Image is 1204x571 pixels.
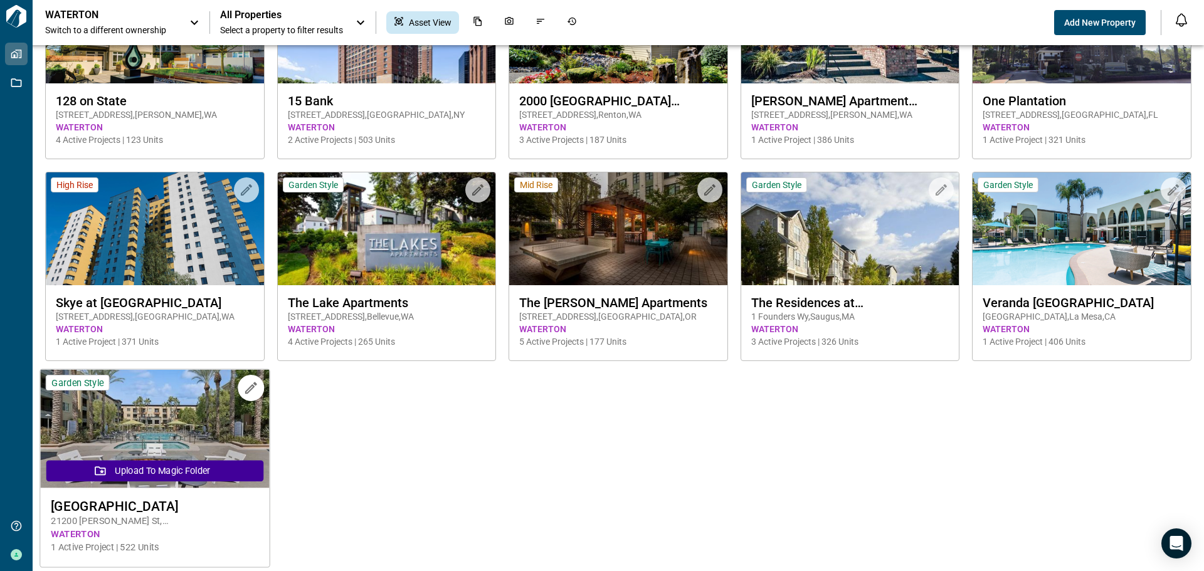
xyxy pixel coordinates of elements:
span: Asset View [409,16,451,29]
span: 3 Active Projects | 326 Units [751,335,949,348]
span: Garden Style [983,179,1033,191]
span: Skye at [GEOGRAPHIC_DATA] [56,295,254,310]
span: Add New Property [1064,16,1136,29]
span: 4 Active Projects | 265 Units [288,335,486,348]
div: Documents [465,11,490,34]
span: Garden Style [288,179,338,191]
span: One Plantation [983,93,1181,108]
span: 1 Active Project | 321 Units [983,134,1181,146]
span: The Residences at [PERSON_NAME][GEOGRAPHIC_DATA] [751,295,949,310]
div: Open Intercom Messenger [1161,528,1191,558]
span: WATERTON [751,121,949,134]
span: 21200 [PERSON_NAME] St , [GEOGRAPHIC_DATA] , CA [51,515,258,528]
span: WATERTON [288,121,486,134]
span: [GEOGRAPHIC_DATA] [51,498,258,514]
span: [STREET_ADDRESS] , [GEOGRAPHIC_DATA] , WA [56,310,254,323]
span: [STREET_ADDRESS] , [PERSON_NAME] , WA [751,108,949,121]
span: 5 Active Projects | 177 Units [519,335,717,348]
span: 128 on State [56,93,254,108]
span: WATERTON [983,323,1181,335]
button: Open notification feed [1171,10,1191,30]
span: Veranda [GEOGRAPHIC_DATA] [983,295,1181,310]
span: [GEOGRAPHIC_DATA] , La Mesa , CA [983,310,1181,323]
span: WATERTON [751,323,949,335]
img: property-asset [46,172,264,285]
span: Garden Style [752,179,801,191]
span: WATERTON [519,323,717,335]
img: property-asset [40,370,269,488]
span: 1 Active Project | 386 Units [751,134,949,146]
img: property-asset [741,172,959,285]
span: Switch to a different ownership [45,24,177,36]
span: 1 Active Project | 406 Units [983,335,1181,348]
span: High Rise [56,179,93,191]
span: [STREET_ADDRESS] , [GEOGRAPHIC_DATA] , NY [288,108,486,121]
span: 1 Founders Wy , Saugus , MA [751,310,949,323]
span: WATERTON [56,323,254,335]
span: [STREET_ADDRESS] , [GEOGRAPHIC_DATA] , FL [983,108,1181,121]
span: The Lake Apartments [288,295,486,310]
span: [STREET_ADDRESS] , Bellevue , WA [288,310,486,323]
div: Issues & Info [528,11,553,34]
span: The [PERSON_NAME] Apartments [519,295,717,310]
span: [STREET_ADDRESS] , Renton , WA [519,108,717,121]
span: WATERTON [288,323,486,335]
span: 3 Active Projects | 187 Units [519,134,717,146]
span: All Properties [220,9,343,21]
span: 15 Bank [288,93,486,108]
div: Job History [559,11,584,34]
button: Add New Property [1054,10,1146,35]
span: WATERTON [983,121,1181,134]
span: Mid Rise [520,179,552,191]
span: WATERTON [56,121,254,134]
span: Select a property to filter results [220,24,343,36]
span: 1 Active Project | 371 Units [56,335,254,348]
span: 2 Active Projects | 503 Units [288,134,486,146]
span: WATERTON [519,121,717,134]
img: property-asset [973,172,1191,285]
button: Upload to Magic Folder [46,460,263,481]
span: [STREET_ADDRESS] , [PERSON_NAME] , WA [56,108,254,121]
span: 1 Active Project | 522 Units [51,541,258,554]
img: property-asset [509,172,727,285]
span: [PERSON_NAME] Apartment Homes [751,93,949,108]
span: Garden Style [51,377,103,389]
p: WATERTON [45,9,158,21]
div: Asset View [386,11,459,34]
div: Photos [497,11,522,34]
span: [STREET_ADDRESS] , [GEOGRAPHIC_DATA] , OR [519,310,717,323]
span: 2000 [GEOGRAPHIC_DATA][US_STATE] Apartments [519,93,717,108]
span: WATERTON [51,528,258,541]
img: property-asset [278,172,496,285]
span: 4 Active Projects | 123 Units [56,134,254,146]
